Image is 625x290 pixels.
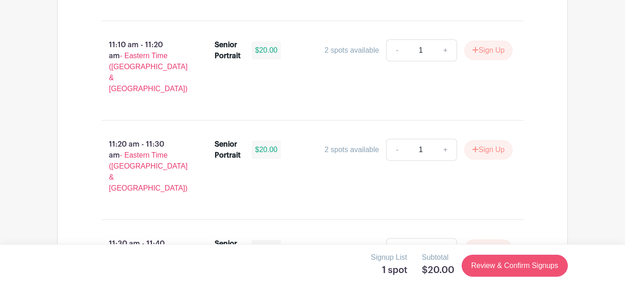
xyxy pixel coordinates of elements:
[215,139,241,161] div: Senior Portrait
[87,36,200,98] p: 11:10 am - 11:20 am
[215,238,241,260] div: Senior Portrait
[422,252,454,263] p: Subtotal
[386,238,407,260] a: -
[386,139,407,161] a: -
[464,240,512,259] button: Sign Up
[252,240,281,258] div: $20.00
[434,39,457,61] a: +
[464,41,512,60] button: Sign Up
[87,135,200,197] p: 11:20 am - 11:30 am
[462,255,568,277] a: Review & Confirm Signups
[371,265,407,276] h5: 1 spot
[109,151,188,192] span: - Eastern Time ([GEOGRAPHIC_DATA] & [GEOGRAPHIC_DATA])
[324,144,379,155] div: 2 spots available
[422,265,454,276] h5: $20.00
[371,252,407,263] p: Signup List
[386,39,407,61] a: -
[434,139,457,161] a: +
[328,244,379,255] div: 1 spot available
[252,141,281,159] div: $20.00
[215,39,241,61] div: Senior Portrait
[434,238,457,260] a: +
[464,140,512,159] button: Sign Up
[324,45,379,56] div: 2 spots available
[109,52,188,93] span: - Eastern Time ([GEOGRAPHIC_DATA] & [GEOGRAPHIC_DATA])
[252,41,281,60] div: $20.00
